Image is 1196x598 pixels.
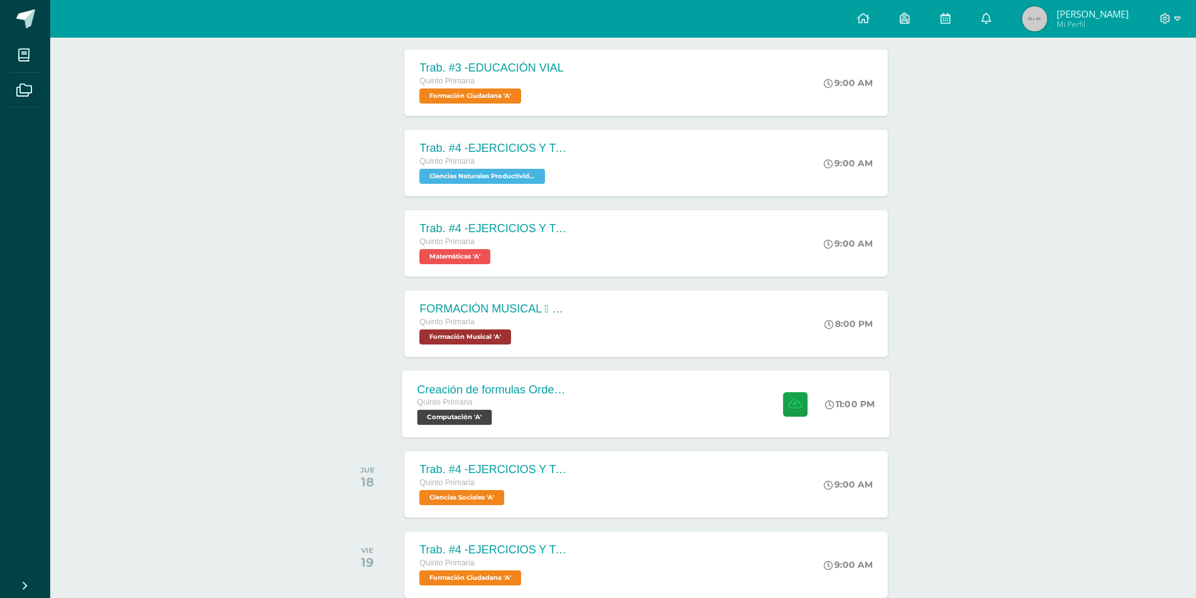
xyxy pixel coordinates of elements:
span: Matemáticas 'A' [419,249,490,264]
div: 9:00 AM [824,158,873,169]
span: Quinto Primaria [418,398,473,407]
span: Mi Perfil [1057,19,1129,29]
div: FORMACIÓN MUSICAL  SILENCIOS MUSICALES [419,302,570,316]
img: 45x45 [1022,6,1047,31]
span: Quinto Primaria [419,558,475,567]
div: VIE [361,546,374,555]
div: Trab. #4 -EJERCICIOS Y TAREAS [419,222,570,235]
span: Ciencias Naturales Productividad y Desarrollo 'A' [419,169,545,184]
div: 9:00 AM [824,559,873,570]
span: Quinto Primaria [419,318,475,326]
div: Creación de formulas Orden jerárquico [418,383,569,396]
div: 18 [360,474,375,489]
span: Quinto Primaria [419,237,475,246]
div: 8:00 PM [824,318,873,329]
span: Formación Ciudadana 'A' [419,570,521,585]
div: 11:00 PM [826,398,875,410]
div: Trab. #3 -EDUCACIÓN VIAL [419,61,563,75]
div: JUE [360,466,375,474]
div: Trab. #4 -EJERCICIOS Y TAREAS [419,463,570,476]
div: 9:00 AM [824,77,873,88]
span: Quinto Primaria [419,478,475,487]
div: Trab. #4 -EJERCICIOS Y TAREAS [419,142,570,155]
span: Ciencias Sociales 'A' [419,490,504,505]
div: 19 [361,555,374,570]
div: 9:00 AM [824,479,873,490]
span: Formación Ciudadana 'A' [419,88,521,104]
div: Trab. #4 -EJERCICIOS Y TAREAS [419,543,570,557]
span: [PERSON_NAME] [1057,8,1129,20]
div: 9:00 AM [824,238,873,249]
span: Computación 'A' [418,410,492,425]
span: Quinto Primaria [419,77,475,85]
span: Formación Musical 'A' [419,329,511,344]
span: Quinto Primaria [419,157,475,166]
